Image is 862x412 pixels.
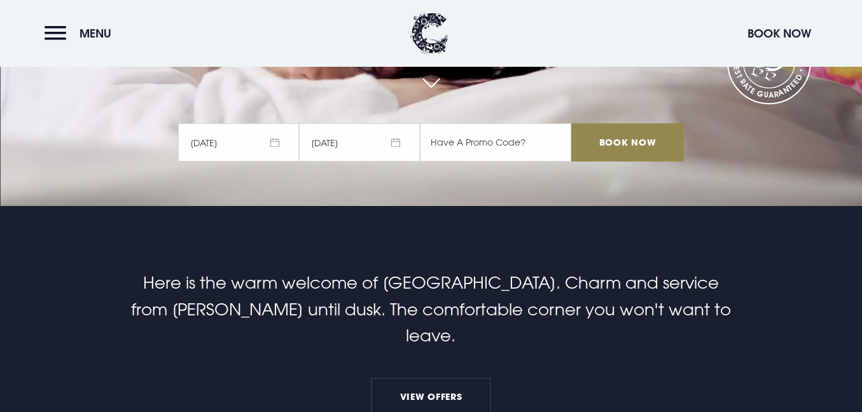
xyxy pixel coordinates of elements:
[45,20,118,47] button: Menu
[178,123,299,161] span: [DATE]
[410,13,448,54] img: Clandeboye Lodge
[571,123,683,161] input: Book Now
[80,26,111,41] span: Menu
[128,270,733,349] p: Here is the warm welcome of [GEOGRAPHIC_DATA]. Charm and service from [PERSON_NAME] until dusk. T...
[299,123,420,161] span: [DATE]
[741,20,817,47] button: Book Now
[420,123,571,161] input: Have A Promo Code?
